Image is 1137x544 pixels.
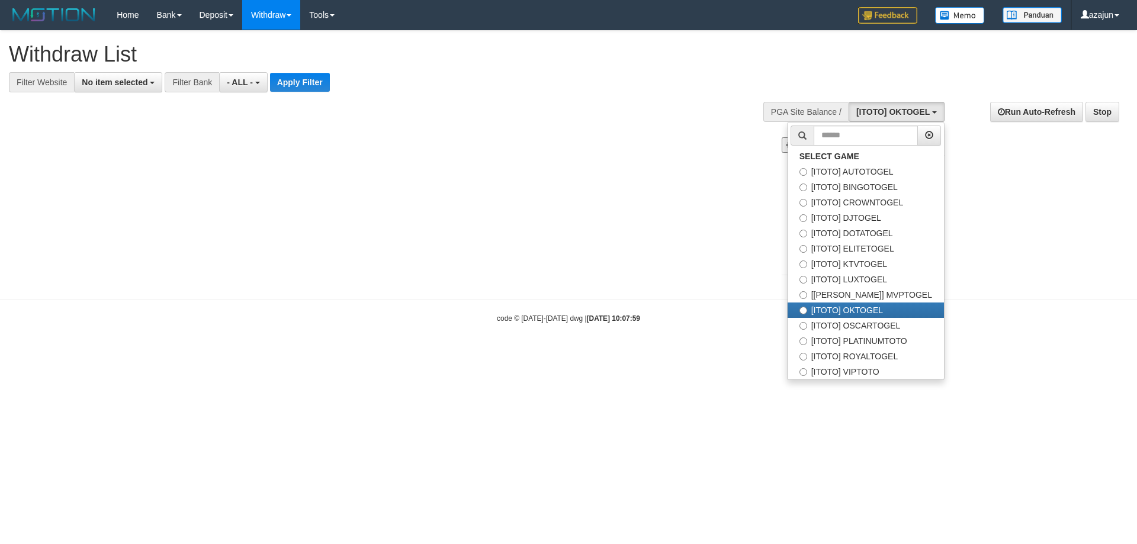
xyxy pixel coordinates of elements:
[788,210,944,226] label: [ITOTO] DJTOGEL
[799,368,807,376] input: [ITOTO] VIPTOTO
[799,291,807,299] input: [[PERSON_NAME]] MVPTOGEL
[788,149,944,164] a: SELECT GAME
[9,72,74,92] div: Filter Website
[788,226,944,241] label: [ITOTO] DOTATOGEL
[788,318,944,333] label: [ITOTO] OSCARTOGEL
[763,102,849,122] div: PGA Site Balance /
[799,184,807,191] input: [ITOTO] BINGOTOGEL
[74,72,162,92] button: No item selected
[799,199,807,207] input: [ITOTO] CROWNTOGEL
[227,78,253,87] span: - ALL -
[270,73,330,92] button: Apply Filter
[788,272,944,287] label: [ITOTO] LUXTOGEL
[799,152,859,161] b: SELECT GAME
[788,364,944,379] label: [ITOTO] VIPTOTO
[856,107,930,117] span: [ITOTO] OKTOGEL
[990,102,1083,122] a: Run Auto-Refresh
[788,302,944,318] label: [ITOTO] OKTOGEL
[799,353,807,360] input: [ITOTO] ROYALTOGEL
[788,256,944,272] label: [ITOTO] KTVTOGEL
[165,72,219,92] div: Filter Bank
[788,179,944,195] label: [ITOTO] BINGOTOGEL
[849,102,945,122] button: [ITOTO] OKTOGEL
[799,307,807,314] input: [ITOTO] OKTOGEL
[788,333,944,349] label: [ITOTO] PLATINUMTOTO
[858,7,917,24] img: Feedback.jpg
[82,78,147,87] span: No item selected
[587,314,640,323] strong: [DATE] 10:07:59
[788,195,944,210] label: [ITOTO] CROWNTOGEL
[799,337,807,345] input: [ITOTO] PLATINUMTOTO
[788,241,944,256] label: [ITOTO] ELITETOGEL
[1003,7,1062,23] img: panduan.png
[219,72,267,92] button: - ALL -
[9,43,746,66] h1: Withdraw List
[799,214,807,222] input: [ITOTO] DJTOGEL
[9,6,99,24] img: MOTION_logo.png
[788,349,944,364] label: [ITOTO] ROYALTOGEL
[799,276,807,284] input: [ITOTO] LUXTOGEL
[497,314,640,323] small: code © [DATE]-[DATE] dwg |
[788,287,944,302] label: [[PERSON_NAME]] MVPTOGEL
[799,245,807,253] input: [ITOTO] ELITETOGEL
[799,322,807,330] input: [ITOTO] OSCARTOGEL
[799,230,807,237] input: [ITOTO] DOTATOGEL
[935,7,985,24] img: Button%20Memo.svg
[1085,102,1119,122] a: Stop
[788,164,944,179] label: [ITOTO] AUTOTOGEL
[799,260,807,268] input: [ITOTO] KTVTOGEL
[799,168,807,176] input: [ITOTO] AUTOTOGEL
